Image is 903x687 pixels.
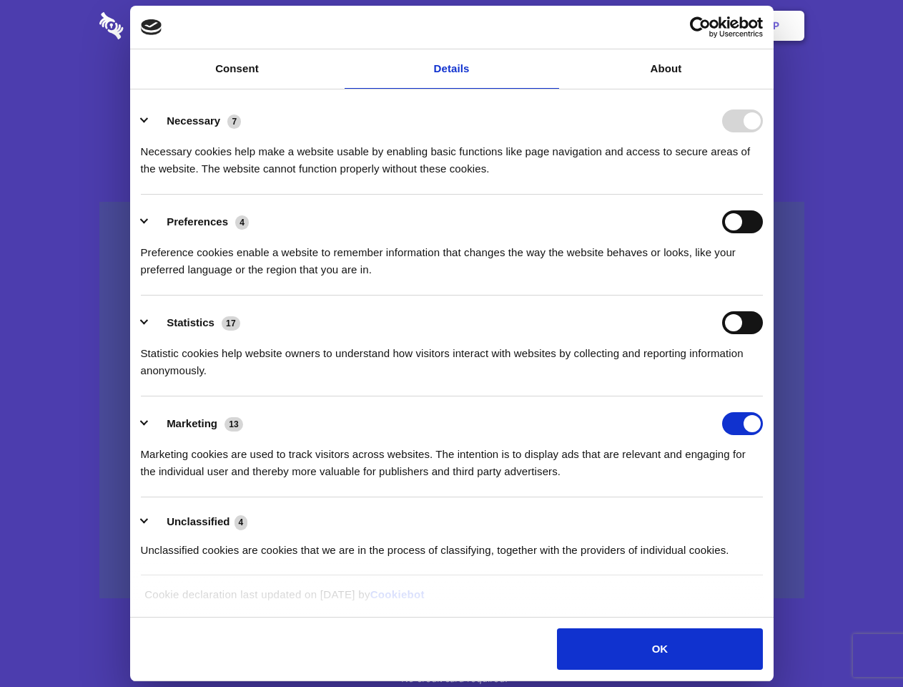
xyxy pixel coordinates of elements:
span: 4 [235,515,248,530]
span: 13 [224,417,243,432]
h4: Auto-redaction of sensitive data, encrypted data sharing and self-destructing private chats. Shar... [99,130,804,177]
span: 4 [235,215,249,230]
a: Login [648,4,711,48]
label: Necessary [167,114,220,127]
div: Marketing cookies are used to track visitors across websites. The intention is to display ads tha... [141,435,763,480]
button: Marketing (13) [141,412,252,435]
div: Preference cookies enable a website to remember information that changes the way the website beha... [141,233,763,278]
a: About [559,49,774,89]
label: Preferences [167,215,228,228]
label: Marketing [167,417,217,429]
div: Unclassified cookies are cookies that we are in the process of classifying, together with the pro... [141,531,763,559]
a: Details [345,49,559,89]
div: Cookie declaration last updated on [DATE] by [134,586,769,614]
a: Pricing [420,4,482,48]
h1: Eliminate Slack Data Loss. [99,64,804,116]
div: Necessary cookies help make a website usable by enabling basic functions like page navigation and... [141,132,763,177]
span: 17 [222,316,240,331]
a: Contact [580,4,646,48]
a: Consent [130,49,345,89]
button: Statistics (17) [141,311,250,334]
button: Preferences (4) [141,210,258,233]
span: 7 [227,114,241,129]
a: Cookiebot [370,588,425,600]
button: Unclassified (4) [141,513,257,531]
label: Statistics [167,316,214,328]
div: Statistic cookies help website owners to understand how visitors interact with websites by collec... [141,334,763,379]
button: Necessary (7) [141,109,250,132]
a: Usercentrics Cookiebot - opens in a new window [638,16,763,38]
img: logo-wordmark-white-trans-d4663122ce5f474addd5e946df7df03e33cb6a1c49d2221995e7729f52c070b2.svg [99,12,222,39]
a: Wistia video thumbnail [99,202,804,599]
iframe: Drift Widget Chat Controller [832,615,886,670]
button: OK [557,628,762,670]
img: logo [141,19,162,35]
